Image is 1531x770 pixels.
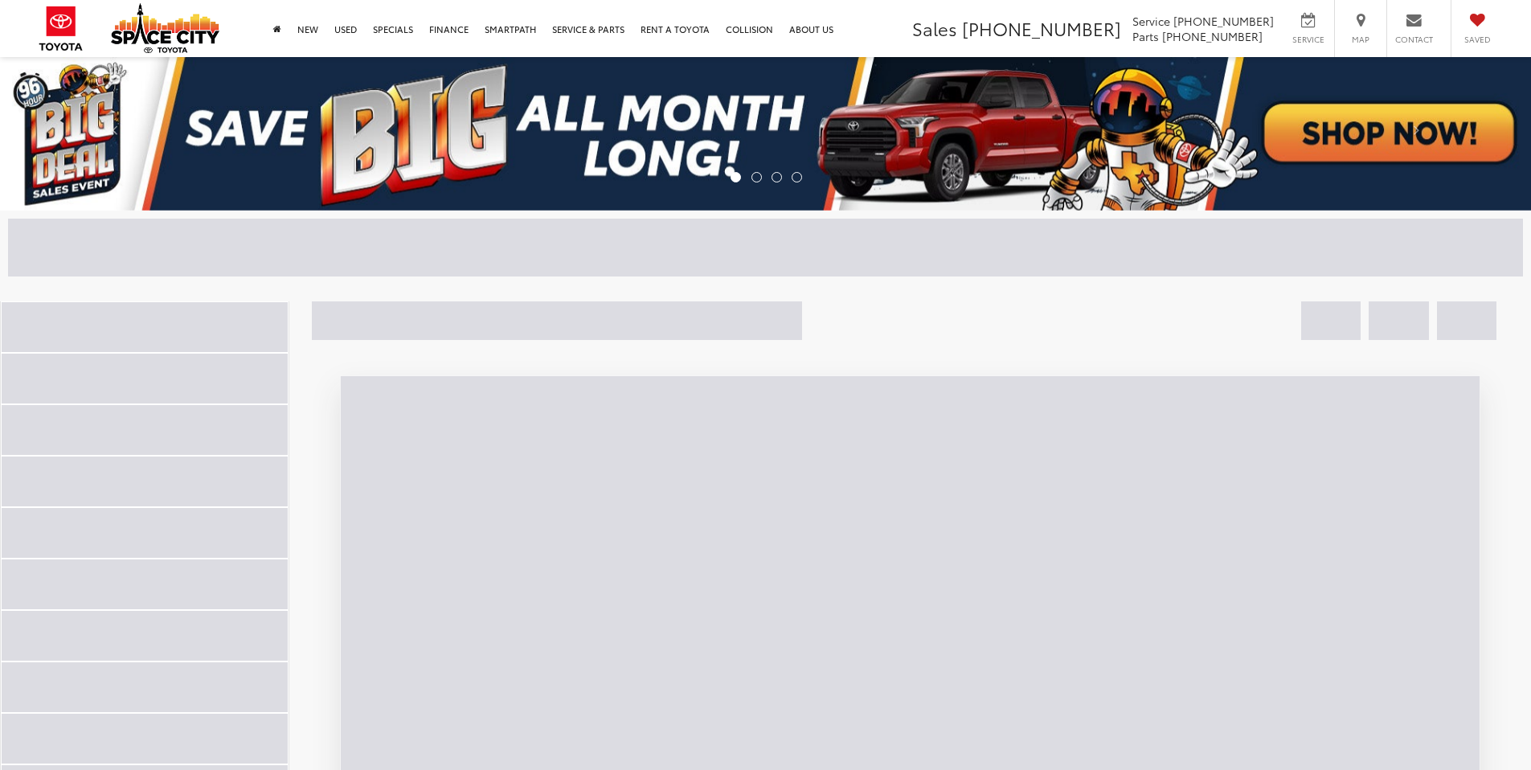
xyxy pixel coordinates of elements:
[1132,28,1159,44] span: Parts
[1459,34,1495,45] span: Saved
[1132,13,1170,29] span: Service
[912,15,957,41] span: Sales
[111,3,219,53] img: Space City Toyota
[1290,34,1326,45] span: Service
[1162,28,1263,44] span: [PHONE_NUMBER]
[1395,34,1433,45] span: Contact
[962,15,1121,41] span: [PHONE_NUMBER]
[1173,13,1274,29] span: [PHONE_NUMBER]
[1343,34,1378,45] span: Map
